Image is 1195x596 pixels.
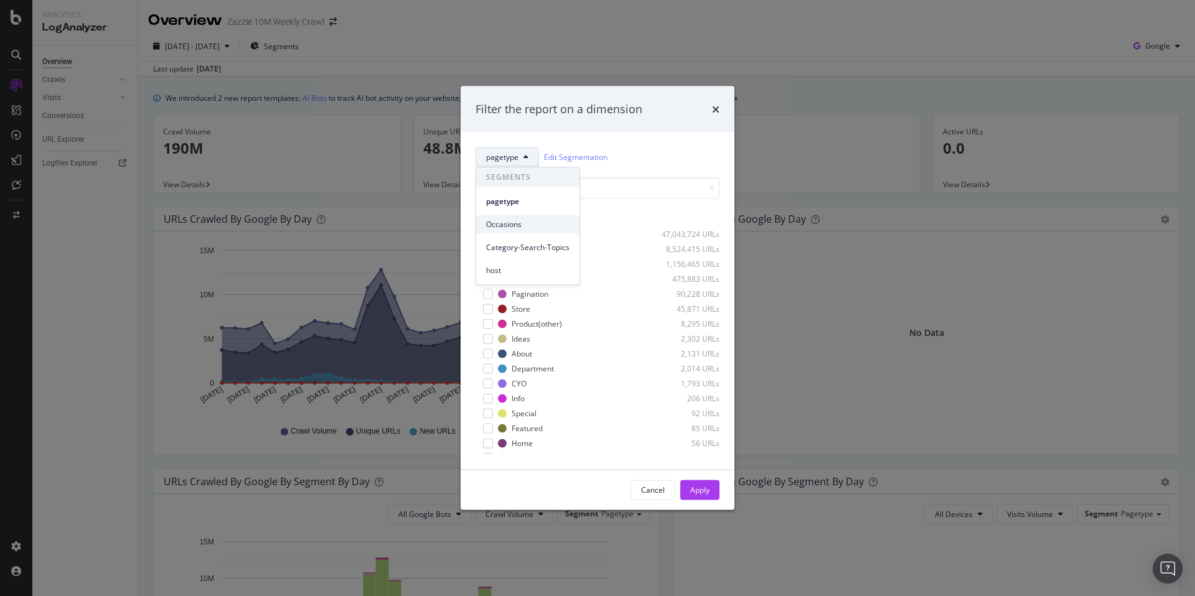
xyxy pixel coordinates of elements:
div: Apply [690,485,710,495]
div: 90,228 URLs [658,289,719,299]
div: About [512,348,532,359]
div: 1,793 URLs [658,378,719,389]
div: Open Intercom Messenger [1153,554,1183,584]
div: 2,131 URLs [658,348,719,359]
button: Apply [680,480,719,500]
div: Pagination [512,289,548,299]
div: Department [512,363,554,374]
div: Cancel [641,485,665,495]
div: 47,043,724 URLs [658,229,719,240]
div: Special [512,408,537,419]
span: SEGMENTS [476,167,579,187]
span: pagetype [486,152,518,162]
div: 92 URLs [658,408,719,419]
input: Search [476,177,719,198]
div: Ideas [512,333,530,344]
div: 85 URLs [658,423,719,434]
div: times [712,101,719,118]
div: Info [512,393,525,404]
div: Store [512,304,530,314]
span: Occasions [486,219,569,230]
div: Select all data available [476,208,719,219]
a: Edit Segmentation [544,151,607,164]
div: 2,014 URLs [658,363,719,374]
div: Home [512,438,533,449]
div: 206 URLs [658,393,719,404]
div: 2,302 URLs [658,333,719,344]
div: Filter the report on a dimension [476,101,642,118]
div: CYO [512,378,527,389]
div: 1,156,465 URLs [658,259,719,269]
span: Category-Search-Topics [486,242,569,253]
div: 8,295 URLs [658,319,719,329]
div: 56 URLs [658,438,719,449]
div: 475,883 URLs [658,274,719,284]
div: Featured [512,423,543,434]
div: modal [461,86,734,510]
span: pagetype [486,196,569,207]
div: 56 URLs [658,453,719,463]
button: Cancel [630,480,675,500]
div: 8,524,415 URLs [658,244,719,254]
span: host [486,265,569,276]
div: Product(other) [512,319,562,329]
button: pagetype [476,147,539,167]
div: 45,871 URLs [658,304,719,314]
div: Sell [512,453,524,463]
